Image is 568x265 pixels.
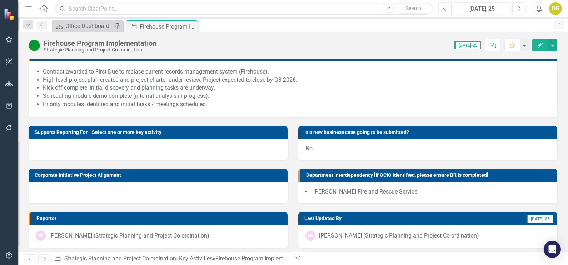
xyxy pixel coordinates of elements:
[306,172,554,178] h3: Department Interdependency [If OCIO identified, please ensure BR is completed]
[36,216,284,221] h3: Reporter
[544,241,561,258] div: Open Intercom Messenger
[456,5,508,13] div: [DATE]-25
[454,2,510,15] button: [DATE]-25
[305,231,315,241] div: NR
[304,216,448,221] h3: Last Updated By
[454,41,481,49] span: [DATE]-25
[215,255,304,262] div: Firehouse Program Implementation
[29,40,40,51] img: Proceeding as Anticipated
[305,145,313,152] span: No
[527,215,553,223] span: [DATE]-25
[304,130,554,135] h3: Is a new business case going to be submitted?
[65,21,113,30] div: Office Dashboard
[54,21,113,30] a: Office Dashboard
[395,4,431,14] button: Search
[44,39,156,47] div: Firehouse Program Implementation
[319,232,479,240] div: [PERSON_NAME] (Strategic Planning and Project Co-ordination)
[43,92,550,100] li: Scheduling module demo complete (internal analysis in progress).
[35,130,284,135] h3: Supports Reporting For - Select one or more key activity
[36,231,46,241] div: NR
[43,76,550,84] li: High level project plan created and project charter under review. Project expected to close by Q3...
[43,100,550,109] li: Priority modules identified and initial tasks / meetings scheduled.
[406,5,421,11] span: Search
[43,84,550,92] li: Kick-off complete, initial discovery and planning tasks are underway.
[55,2,433,15] input: Search ClearPoint...
[43,68,550,76] li: Contract awarded to First Due to replace current records management system (Firehouse).
[140,22,196,31] div: Firehouse Program Implementation
[44,47,156,52] div: Strategic Planning and Project Co-ordination
[49,232,209,240] div: [PERSON_NAME] (Strategic Planning and Project Co-ordination)
[35,172,284,178] h3: Corporate Initiative Project Alignment
[549,2,562,15] button: DG
[54,255,288,263] div: » »
[3,7,17,21] img: ClearPoint Strategy
[313,188,417,195] span: [PERSON_NAME] Fire and Rescue Service
[179,255,213,262] a: Key Activities
[64,255,176,262] a: Strategic Planning and Project Co-ordination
